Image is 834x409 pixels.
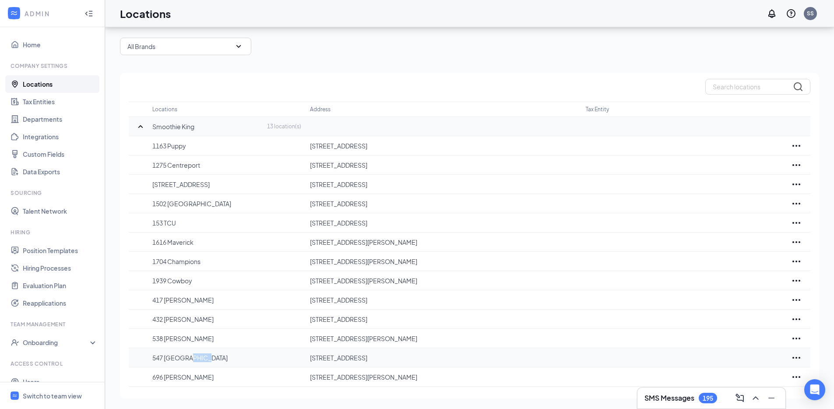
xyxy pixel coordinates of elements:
[791,141,802,151] svg: Ellipses
[310,276,577,285] p: [STREET_ADDRESS][PERSON_NAME]
[152,276,301,285] p: 1939 Cowboy
[764,391,778,405] button: Minimize
[12,393,18,398] svg: WorkstreamLogo
[310,180,577,189] p: [STREET_ADDRESS]
[152,334,301,343] p: 538 [PERSON_NAME]
[310,315,577,324] p: [STREET_ADDRESS]
[135,121,146,132] svg: SmallChevronUp
[23,163,98,180] a: Data Exports
[23,259,98,277] a: Hiring Processes
[23,202,98,220] a: Talent Network
[11,62,96,70] div: Company Settings
[152,106,177,113] p: Locations
[310,161,577,169] p: [STREET_ADDRESS]
[586,106,609,113] p: Tax Entity
[766,393,777,403] svg: Minimize
[127,42,155,51] p: All Brands
[25,9,77,18] div: ADMIN
[791,333,802,344] svg: Ellipses
[267,123,301,130] p: 13 location(s)
[791,295,802,305] svg: Ellipses
[310,334,577,343] p: [STREET_ADDRESS][PERSON_NAME]
[152,199,301,208] p: 1502 [GEOGRAPHIC_DATA]
[152,141,301,150] p: 1163 Puppy
[152,315,301,324] p: 432 [PERSON_NAME]
[767,8,777,19] svg: Notifications
[11,360,96,367] div: Access control
[735,393,745,403] svg: ComposeMessage
[152,180,301,189] p: [STREET_ADDRESS]
[705,79,810,95] input: Search locations
[791,256,802,267] svg: Ellipses
[23,110,98,128] a: Departments
[791,372,802,382] svg: Ellipses
[310,296,577,304] p: [STREET_ADDRESS]
[152,238,301,247] p: 1616 Maverick
[152,122,194,131] p: Smoothie King
[152,219,301,227] p: 153 TCU
[11,189,96,197] div: Sourcing
[23,36,98,53] a: Home
[807,10,814,17] div: SS
[23,338,90,347] div: Onboarding
[23,145,98,163] a: Custom Fields
[11,229,96,236] div: Hiring
[310,353,577,362] p: [STREET_ADDRESS]
[310,106,331,113] p: Address
[11,321,96,328] div: Team Management
[23,277,98,294] a: Evaluation Plan
[23,128,98,145] a: Integrations
[793,81,803,92] svg: MagnifyingGlass
[152,373,301,381] p: 696 [PERSON_NAME]
[233,41,244,52] svg: SmallChevronDown
[791,237,802,247] svg: Ellipses
[310,373,577,381] p: [STREET_ADDRESS][PERSON_NAME]
[791,275,802,286] svg: Ellipses
[791,314,802,324] svg: Ellipses
[152,257,301,266] p: 1704 Champions
[120,6,171,21] h1: Locations
[791,179,802,190] svg: Ellipses
[786,8,796,19] svg: QuestionInfo
[749,391,763,405] button: ChevronUp
[791,353,802,363] svg: Ellipses
[791,198,802,209] svg: Ellipses
[23,391,82,400] div: Switch to team view
[23,75,98,93] a: Locations
[23,242,98,259] a: Position Templates
[84,9,93,18] svg: Collapse
[310,238,577,247] p: [STREET_ADDRESS][PERSON_NAME]
[750,393,761,403] svg: ChevronUp
[23,373,98,391] a: Users
[310,257,577,266] p: [STREET_ADDRESS][PERSON_NAME]
[804,379,825,400] div: Open Intercom Messenger
[11,338,19,347] svg: UserCheck
[310,141,577,150] p: [STREET_ADDRESS]
[310,199,577,208] p: [STREET_ADDRESS]
[703,395,713,402] div: 195
[152,161,301,169] p: 1275 Centreport
[791,160,802,170] svg: Ellipses
[791,218,802,228] svg: Ellipses
[152,296,301,304] p: 417 [PERSON_NAME]
[152,353,301,362] p: 547 [GEOGRAPHIC_DATA]
[644,393,694,403] h3: SMS Messages
[10,9,18,18] svg: WorkstreamLogo
[310,219,577,227] p: [STREET_ADDRESS]
[23,294,98,312] a: Reapplications
[23,93,98,110] a: Tax Entities
[733,391,747,405] button: ComposeMessage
